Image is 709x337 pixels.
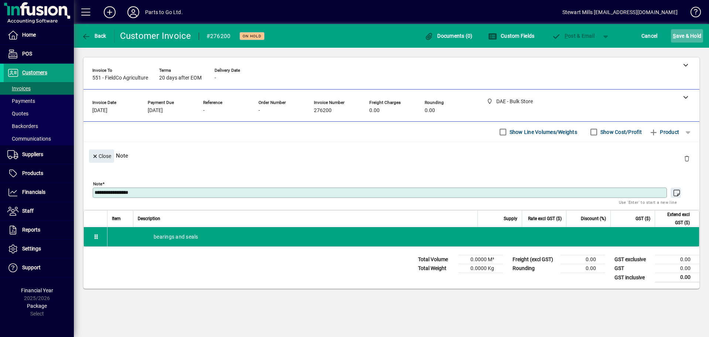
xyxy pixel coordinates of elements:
[7,111,28,117] span: Quotes
[599,128,642,136] label: Show Cost/Profit
[509,255,561,264] td: Freight (excl GST)
[611,273,655,282] td: GST inclusive
[423,29,475,43] button: Documents (0)
[203,108,205,114] span: -
[548,29,598,43] button: Post & Email
[7,85,31,91] span: Invoices
[671,29,703,43] button: Save & Hold
[640,29,660,43] button: Cancel
[673,33,676,39] span: S
[561,255,605,264] td: 0.00
[4,26,74,44] a: Home
[74,29,114,43] app-page-header-button: Back
[7,136,51,142] span: Communications
[258,108,260,114] span: -
[112,215,121,223] span: Item
[4,82,74,95] a: Invoices
[4,95,74,107] a: Payments
[82,33,106,39] span: Back
[27,303,47,309] span: Package
[93,181,102,186] mat-label: Note
[22,246,41,252] span: Settings
[562,6,678,18] div: Stewart Mills [EMAIL_ADDRESS][DOMAIN_NAME]
[4,107,74,120] a: Quotes
[314,108,332,114] span: 276200
[4,45,74,63] a: POS
[22,170,43,176] span: Products
[148,108,163,114] span: [DATE]
[678,149,696,167] button: Delete
[4,259,74,277] a: Support
[581,215,606,223] span: Discount (%)
[4,240,74,258] a: Settings
[22,51,32,57] span: POS
[22,208,34,214] span: Staff
[4,120,74,132] a: Backorders
[673,30,701,42] span: ave & Hold
[655,255,699,264] td: 0.00
[645,125,683,139] button: Product
[206,30,231,42] div: #276200
[107,227,699,246] div: bearings and seals
[619,198,677,206] mat-hint: Use 'Enter' to start a new line
[4,183,74,202] a: Financials
[215,75,216,81] span: -
[414,264,459,273] td: Total Weight
[92,108,107,114] span: [DATE]
[89,149,114,163] button: Close
[22,151,43,157] span: Suppliers
[92,75,148,81] span: 551 - FieldCo Agriculture
[4,164,74,183] a: Products
[4,221,74,239] a: Reports
[22,189,45,195] span: Financials
[7,98,35,104] span: Payments
[509,264,561,273] td: Rounding
[636,215,650,223] span: GST ($)
[22,264,41,270] span: Support
[488,33,535,39] span: Custom Fields
[414,255,459,264] td: Total Volume
[22,70,47,75] span: Customers
[4,145,74,164] a: Suppliers
[561,264,605,273] td: 0.00
[685,1,700,26] a: Knowledge Base
[243,34,261,38] span: On hold
[83,142,699,169] div: Note
[528,215,562,223] span: Rate excl GST ($)
[565,33,568,39] span: P
[655,264,699,273] td: 0.00
[486,29,537,43] button: Custom Fields
[611,264,655,273] td: GST
[459,264,503,273] td: 0.0000 Kg
[4,202,74,220] a: Staff
[425,33,473,39] span: Documents (0)
[641,30,658,42] span: Cancel
[145,6,183,18] div: Parts to Go Ltd.
[22,227,40,233] span: Reports
[459,255,503,264] td: 0.0000 M³
[678,155,696,162] app-page-header-button: Delete
[92,150,111,162] span: Close
[138,215,160,223] span: Description
[80,29,108,43] button: Back
[159,75,202,81] span: 20 days after EOM
[655,273,699,282] td: 0.00
[660,210,690,227] span: Extend excl GST ($)
[22,32,36,38] span: Home
[504,215,517,223] span: Supply
[120,30,191,42] div: Customer Invoice
[98,6,121,19] button: Add
[369,108,380,114] span: 0.00
[649,126,679,138] span: Product
[4,132,74,145] a: Communications
[425,108,435,114] span: 0.00
[87,152,116,159] app-page-header-button: Close
[21,287,53,293] span: Financial Year
[121,6,145,19] button: Profile
[611,255,655,264] td: GST exclusive
[552,33,595,39] span: ost & Email
[7,123,38,129] span: Backorders
[508,128,577,136] label: Show Line Volumes/Weights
